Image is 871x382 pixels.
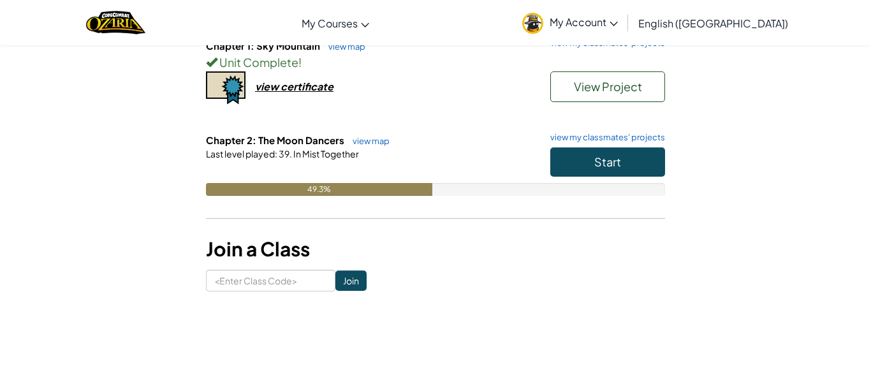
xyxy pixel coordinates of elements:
[550,71,665,102] button: View Project
[206,270,335,291] input: <Enter Class Code>
[322,41,365,52] a: view map
[206,71,245,105] img: certificate-icon.png
[206,80,333,93] a: view certificate
[206,40,322,52] span: Chapter 1: Sky Mountain
[255,80,333,93] div: view certificate
[86,10,145,36] img: Home
[292,148,359,159] span: In Mist Together
[550,147,665,177] button: Start
[550,15,618,29] span: My Account
[206,134,346,146] span: Chapter 2: The Moon Dancers
[298,55,302,70] span: !
[544,39,665,47] a: view my classmates' projects
[295,6,376,40] a: My Courses
[277,148,292,159] span: 39.
[206,235,665,263] h3: Join a Class
[217,55,298,70] span: Unit Complete
[516,3,624,43] a: My Account
[632,6,794,40] a: English ([GEOGRAPHIC_DATA])
[594,154,621,169] span: Start
[335,270,367,291] input: Join
[522,13,543,34] img: avatar
[346,136,390,146] a: view map
[302,17,358,30] span: My Courses
[574,79,642,94] span: View Project
[206,148,275,159] span: Last level played
[544,133,665,142] a: view my classmates' projects
[638,17,788,30] span: English ([GEOGRAPHIC_DATA])
[206,183,432,196] div: 49.3%
[275,148,277,159] span: :
[86,10,145,36] a: Ozaria by CodeCombat logo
